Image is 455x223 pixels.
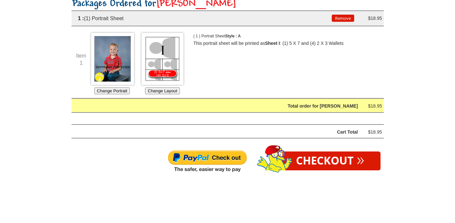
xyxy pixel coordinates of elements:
button: Change Layout [145,87,180,94]
b: Sheet I [265,41,280,46]
img: Paypal [167,150,247,173]
div: Choose which Layout you would like for this Portrait Sheet [141,33,184,95]
p: This portrait sheet will be printed as : (1) 5 X 7 and (4) 2 X 3 Wallets [194,40,372,47]
div: Total order for [PERSON_NAME] [88,102,358,110]
div: $18.95 [363,14,382,22]
button: Remove [332,15,354,22]
div: $18.95 [363,102,382,110]
div: Cart Total [88,128,358,136]
span: » [357,155,364,163]
a: Checkout» [280,151,381,170]
p: ( 1 ) Portrait Sheet [194,33,259,40]
button: Change Portrait [94,87,130,94]
div: Remove [332,14,351,22]
div: Item 1 [72,52,91,66]
img: Choose Layout [141,33,183,85]
img: Choose Image *1963_0051a*1963 [91,33,134,85]
span: Style : A [225,34,241,38]
div: $18.95 [363,128,382,136]
div: (1) Portrait Sheet [72,14,332,22]
span: 1 : [78,16,84,21]
div: Choose which Image you'd like to use for this Portrait Sheet [91,33,133,95]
